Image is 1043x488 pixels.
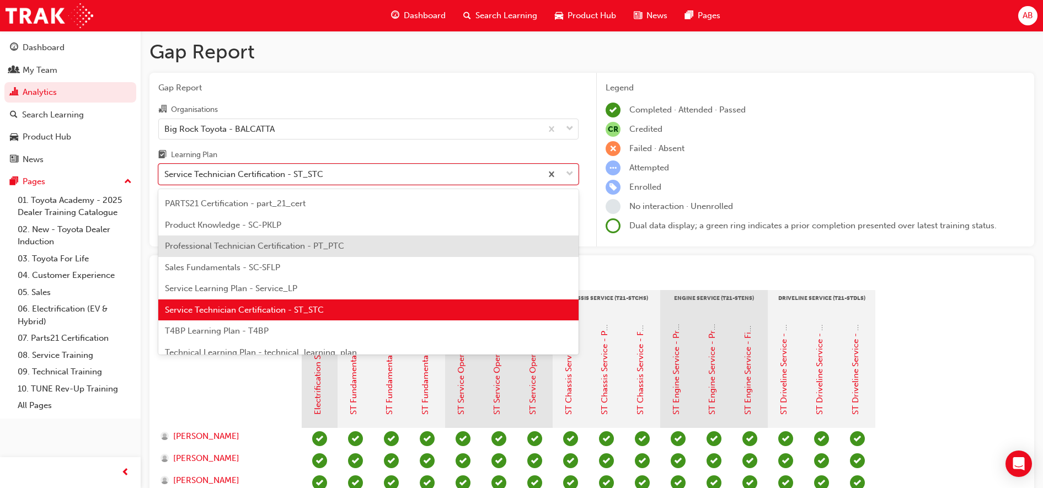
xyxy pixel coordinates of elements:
button: Pages [4,171,136,192]
span: chart-icon [10,88,18,98]
span: pages-icon [10,177,18,187]
a: News [4,149,136,170]
span: learningRecordVerb_COMPLETE-icon [742,453,757,468]
span: No interaction · Unenrolled [629,201,733,211]
span: learningRecordVerb_COMPLETE-icon [742,431,757,446]
span: [PERSON_NAME] [173,430,239,443]
a: Analytics [4,82,136,103]
span: News [646,9,667,22]
span: pages-icon [685,9,693,23]
a: ST Engine Service - Pre-Course Assessment [707,248,717,415]
span: Product Knowledge - SC-PKLP [165,220,281,230]
span: organisation-icon [158,105,167,115]
a: [PERSON_NAME] [161,430,291,443]
span: Sales Fundamentals - SC-SFLP [165,262,280,272]
span: prev-icon [121,466,130,480]
span: learningRecordVerb_COMPLETE-icon [420,453,435,468]
span: T4BP Learning Plan - T4BP [165,326,269,336]
a: Electrification Safety Module [313,305,323,415]
a: news-iconNews [625,4,676,27]
a: Dashboard [4,37,136,58]
span: Credited [629,124,662,134]
span: learningRecordVerb_COMPLETE-icon [671,453,686,468]
span: learningRecordVerb_ATTEMPT-icon [606,160,621,175]
a: 06. Electrification (EV & Hybrid) [13,301,136,330]
span: Dual data display; a green ring indicates a prior completion presented over latest training status. [629,221,997,230]
span: learningRecordVerb_COMPLETE-icon [563,431,578,446]
div: Big Rock Toyota - BALCATTA [164,122,275,135]
span: learningRecordVerb_COMPLETE-icon [707,453,721,468]
span: Professional Technician Certification - PT_PTC [165,241,344,251]
a: Search Learning [4,105,136,125]
span: guage-icon [10,43,18,53]
span: Technical Learning Plan - technical_learning_plan [165,347,357,357]
a: car-iconProduct Hub [546,4,625,27]
span: news-icon [10,155,18,165]
span: learningRecordVerb_COMPLETE-icon [348,431,363,446]
span: learningRecordVerb_COMPLETE-icon [456,453,470,468]
button: DashboardMy TeamAnalyticsSearch LearningProduct HubNews [4,35,136,171]
div: My Team [23,64,57,77]
span: learningplan-icon [158,151,167,160]
span: learningRecordVerb_COMPLETE-icon [456,431,470,446]
a: guage-iconDashboard [382,4,454,27]
div: Chassis Service (T21-STCHS) [553,290,660,318]
span: people-icon [10,66,18,76]
span: learningRecordVerb_COMPLETE-icon [814,431,829,446]
span: learningRecordVerb_COMPLETE-icon [563,453,578,468]
a: ST Driveline Service - Pre-Course Assessment [815,240,825,415]
div: Driveline Service (T21-STDLS) [768,290,875,318]
a: 04. Customer Experience [13,267,136,284]
div: Learning Plan [171,149,217,160]
span: learningRecordVerb_COMPLETE-icon [384,453,399,468]
div: Open Intercom Messenger [1005,451,1032,477]
span: learningRecordVerb_COMPLETE-icon [778,453,793,468]
span: Dashboard [404,9,446,22]
span: down-icon [566,122,574,136]
span: Service Learning Plan - Service_LP [165,283,297,293]
span: learningRecordVerb_COMPLETE-icon [635,431,650,446]
h1: Gap Report [149,40,1034,64]
span: Enrolled [629,182,661,192]
span: Failed · Absent [629,143,684,153]
button: AB [1018,6,1037,25]
span: learningRecordVerb_COMPLETE-icon [491,431,506,446]
div: Legend [606,82,1025,94]
span: learningRecordVerb_COMPLETE-icon [312,431,327,446]
a: ST Engine Service - Pre-Read [671,303,681,415]
span: search-icon [463,9,471,23]
a: ST Driveline Service - Final Assessment [851,266,860,415]
a: 05. Sales [13,284,136,301]
div: Engine Service (T21-STENS) [660,290,768,318]
span: learningRecordVerb_COMPLETE-icon [491,453,506,468]
a: [PERSON_NAME] [161,474,291,487]
span: learningRecordVerb_COMPLETE-icon [527,431,542,446]
span: learningRecordVerb_COMPLETE-icon [850,431,865,446]
a: 02. New - Toyota Dealer Induction [13,221,136,250]
span: learningRecordVerb_COMPLETE-icon [384,431,399,446]
a: 01. Toyota Academy - 2025 Dealer Training Catalogue [13,192,136,221]
span: learningRecordVerb_COMPLETE-icon [599,431,614,446]
a: Product Hub [4,127,136,147]
a: ST Chassis Service - Pre-Read [564,300,574,415]
span: learningRecordVerb_COMPLETE-icon [778,431,793,446]
span: guage-icon [391,9,399,23]
span: up-icon [124,175,132,189]
img: Trak [6,3,93,28]
span: learningRecordVerb_COMPLETE-icon [814,453,829,468]
div: News [23,153,44,166]
span: Attempted [629,163,669,173]
span: Pages [698,9,720,22]
a: 09. Technical Training [13,363,136,380]
span: car-icon [555,9,563,23]
span: learningRecordVerb_COMPLETE-icon [420,431,435,446]
a: All Pages [13,397,136,414]
span: learningRecordVerb_COMPLETE-icon [599,453,614,468]
span: learningRecordVerb_COMPLETE-icon [850,453,865,468]
span: AB [1023,9,1033,22]
span: car-icon [10,132,18,142]
a: ST Chassis Service - Pre-Course Assessment [600,245,609,415]
span: down-icon [566,167,574,181]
